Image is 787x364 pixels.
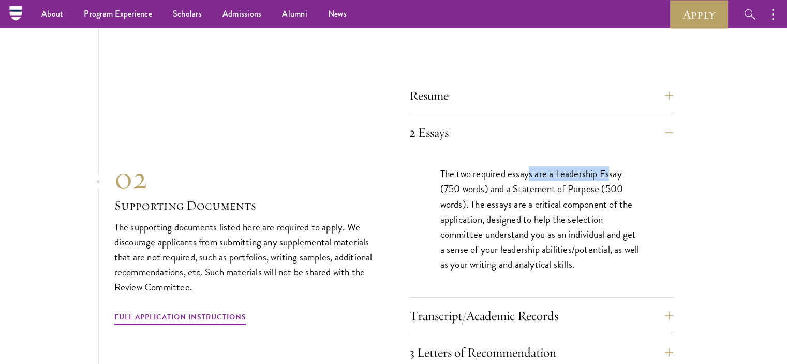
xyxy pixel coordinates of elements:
[409,83,673,108] button: Resume
[114,159,378,197] div: 02
[440,166,642,271] p: The two required essays are a Leadership Essay (750 words) and a Statement of Purpose (500 words)...
[409,303,673,328] button: Transcript/Academic Records
[409,120,673,145] button: 2 Essays
[114,311,246,327] a: Full Application Instructions
[114,220,378,295] p: The supporting documents listed here are required to apply. We discourage applicants from submitt...
[114,197,378,214] h3: Supporting Documents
